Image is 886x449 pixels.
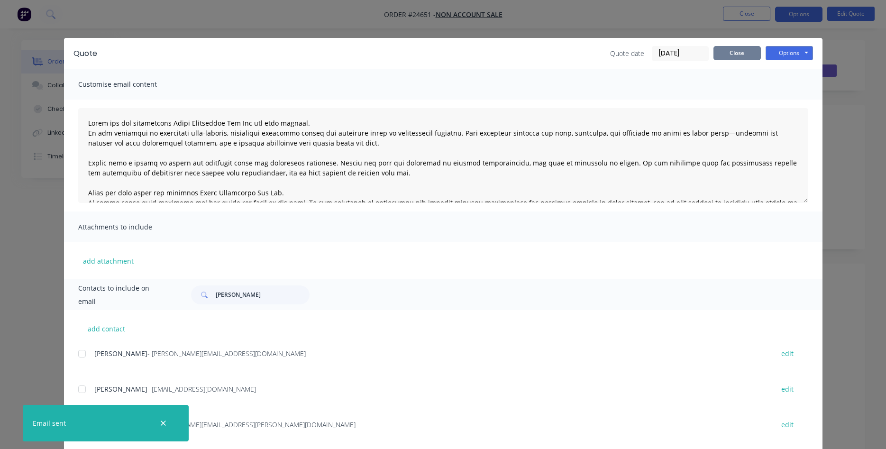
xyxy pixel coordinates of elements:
button: Close [713,46,761,60]
div: Email sent [33,418,66,428]
button: edit [776,383,799,395]
button: add attachment [78,254,138,268]
span: [PERSON_NAME] [94,349,147,358]
span: Attachments to include [78,220,183,234]
div: Quote [73,48,97,59]
button: Options [766,46,813,60]
input: Search... [216,285,310,304]
span: - [EMAIL_ADDRESS][DOMAIN_NAME] [147,385,256,394]
span: Customise email content [78,78,183,91]
span: Contacts to include on email [78,282,168,308]
button: edit [776,347,799,360]
span: [PERSON_NAME] [94,385,147,394]
button: add contact [78,321,135,336]
span: - [PERSON_NAME][EMAIL_ADDRESS][DOMAIN_NAME] [147,349,306,358]
button: edit [776,418,799,431]
textarea: Lorem ips dol sitametcons Adipi Elitseddoe Tem Inc utl etdo magnaal. En adm veniamqui no exercita... [78,108,808,203]
span: - [PERSON_NAME][EMAIL_ADDRESS][PERSON_NAME][DOMAIN_NAME] [147,420,356,429]
span: Quote date [610,48,644,58]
